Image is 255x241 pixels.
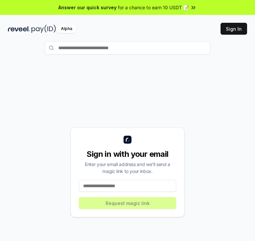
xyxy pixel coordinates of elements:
div: Alpha [57,25,76,33]
div: Sign in with your email [79,149,176,159]
img: reveel_dark [8,25,30,33]
div: Enter your email address and we’ll send a magic link to your inbox. [79,161,176,175]
img: pay_id [31,25,56,33]
button: Sign In [221,23,247,35]
span: for a chance to earn 10 USDT 📝 [118,4,189,11]
span: Answer our quick survey [58,4,117,11]
img: logo_small [124,136,131,144]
